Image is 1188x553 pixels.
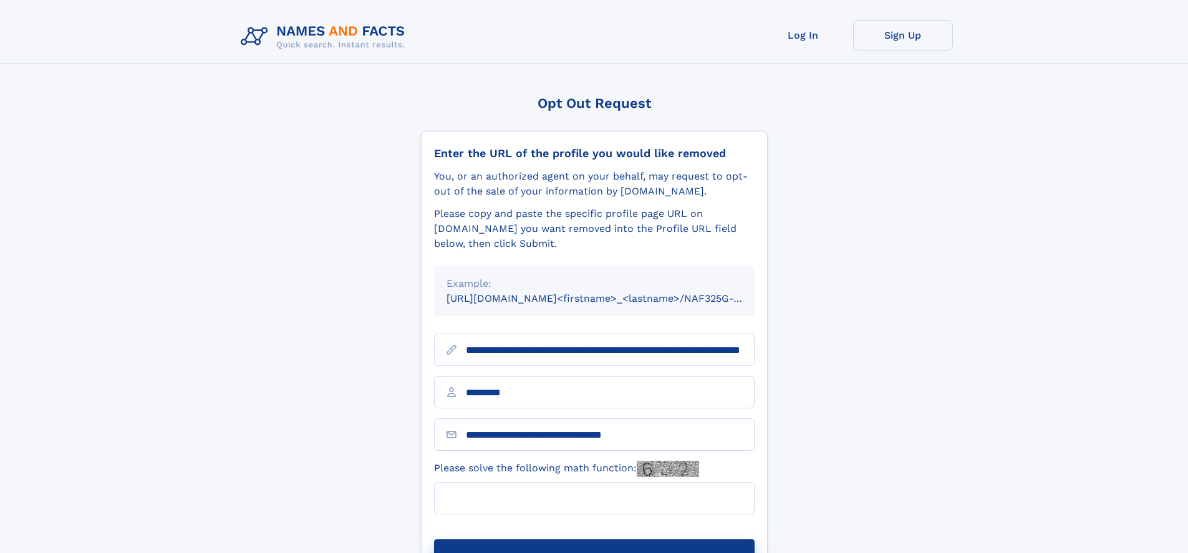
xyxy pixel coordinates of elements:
[434,169,755,199] div: You, or an authorized agent on your behalf, may request to opt-out of the sale of your informatio...
[753,20,853,50] a: Log In
[421,95,768,111] div: Opt Out Request
[434,206,755,251] div: Please copy and paste the specific profile page URL on [DOMAIN_NAME] you want removed into the Pr...
[434,461,699,477] label: Please solve the following math function:
[853,20,953,50] a: Sign Up
[236,20,415,54] img: Logo Names and Facts
[447,292,778,304] small: [URL][DOMAIN_NAME]<firstname>_<lastname>/NAF325G-xxxxxxxx
[434,147,755,160] div: Enter the URL of the profile you would like removed
[447,276,742,291] div: Example:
